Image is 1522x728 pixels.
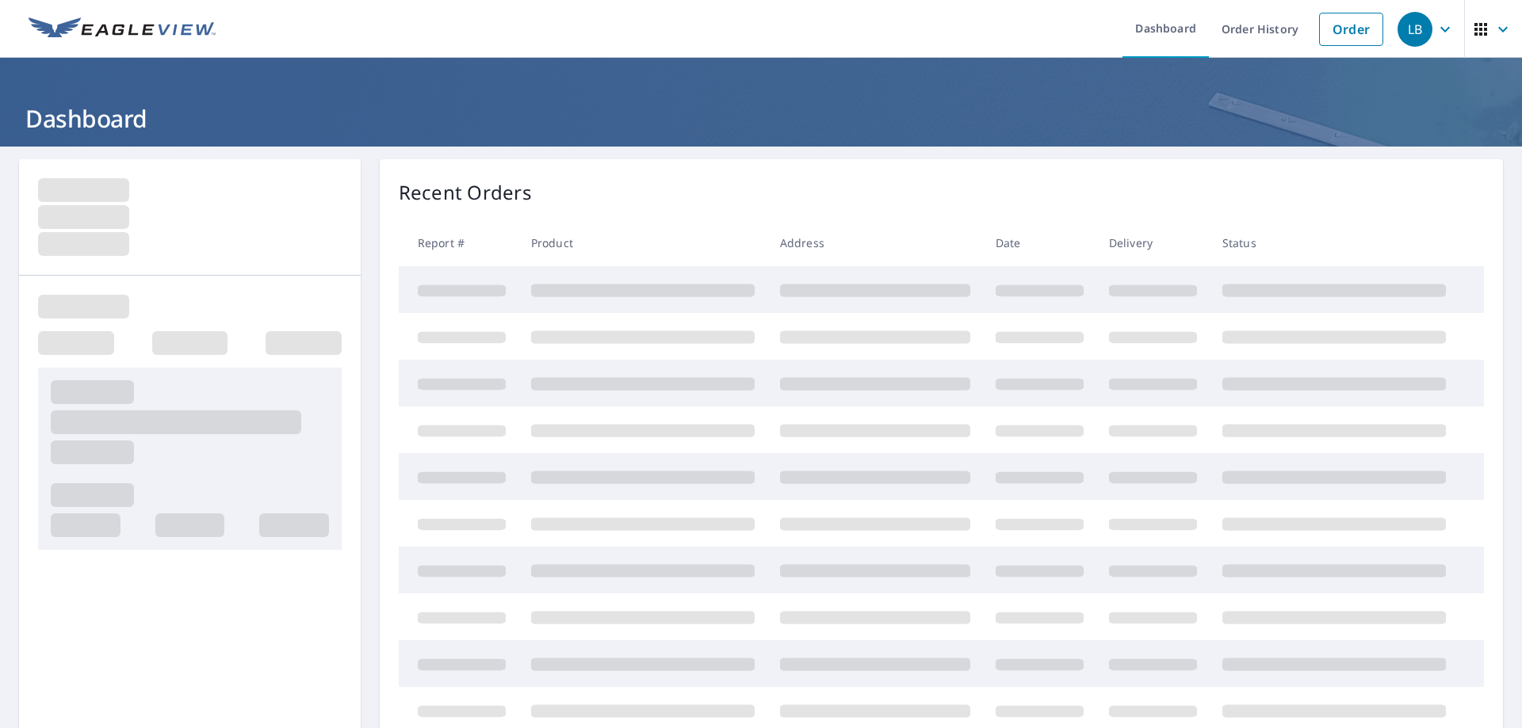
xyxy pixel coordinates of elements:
th: Product [518,219,767,266]
h1: Dashboard [19,102,1503,135]
th: Address [767,219,983,266]
th: Status [1210,219,1459,266]
th: Date [983,219,1096,266]
div: LB [1398,12,1432,47]
p: Recent Orders [399,178,532,207]
th: Report # [399,219,518,266]
img: EV Logo [29,17,216,41]
a: Order [1319,13,1383,46]
th: Delivery [1096,219,1210,266]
